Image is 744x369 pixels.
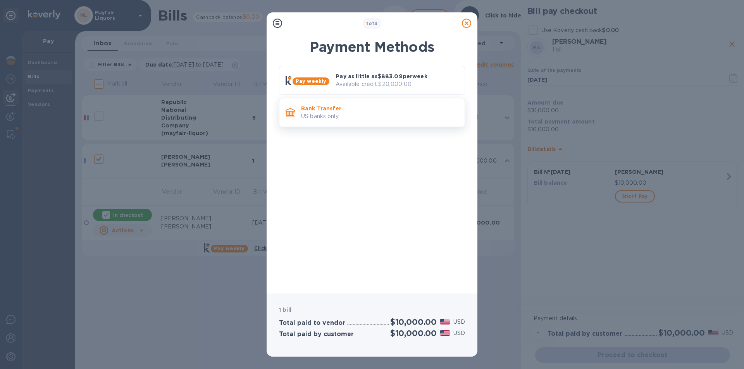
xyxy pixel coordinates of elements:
b: Pay weekly [296,78,326,84]
p: Bank Transfer [301,105,458,112]
b: 1 bill [279,307,291,313]
p: US banks only. [301,112,458,120]
p: Available credit: $20,000.00 [336,80,458,88]
h3: Total paid by customer [279,331,354,338]
p: USD [453,318,465,326]
h2: $10,000.00 [390,328,437,338]
h1: Payment Methods [279,39,465,55]
p: USD [453,329,465,337]
img: USD [440,330,450,336]
img: USD [440,319,450,324]
p: Pay as little as $883.09 per week [336,72,458,80]
span: 1 [366,21,368,26]
h3: Total paid to vendor [279,319,345,327]
h2: $10,000.00 [390,317,437,327]
b: of 3 [366,21,378,26]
